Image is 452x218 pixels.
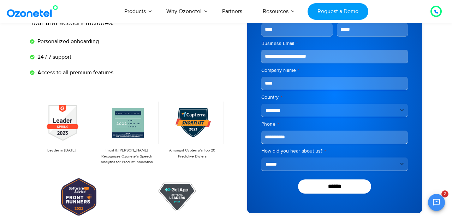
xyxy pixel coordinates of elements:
[36,68,113,77] span: Access to all premium features
[30,18,173,28] p: Your trial account includes:
[261,148,408,155] label: How did you hear about us?
[36,37,99,46] span: Personalized onboarding
[308,3,368,20] a: Request a Demo
[261,94,408,101] label: Country
[164,148,220,159] p: Amongst Capterra’s Top 20 Predictive Dialers
[36,53,71,61] span: 24 / 7 support
[34,148,90,154] p: Leader in [DATE]
[441,190,448,197] span: 2
[428,194,445,211] button: Open chat
[261,40,408,47] label: Business Email
[261,67,408,74] label: Company Name
[261,121,408,128] label: Phone
[99,148,155,165] p: Frost & [PERSON_NAME] Recognizes Ozonetel's Speech Analytics for Product Innovation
